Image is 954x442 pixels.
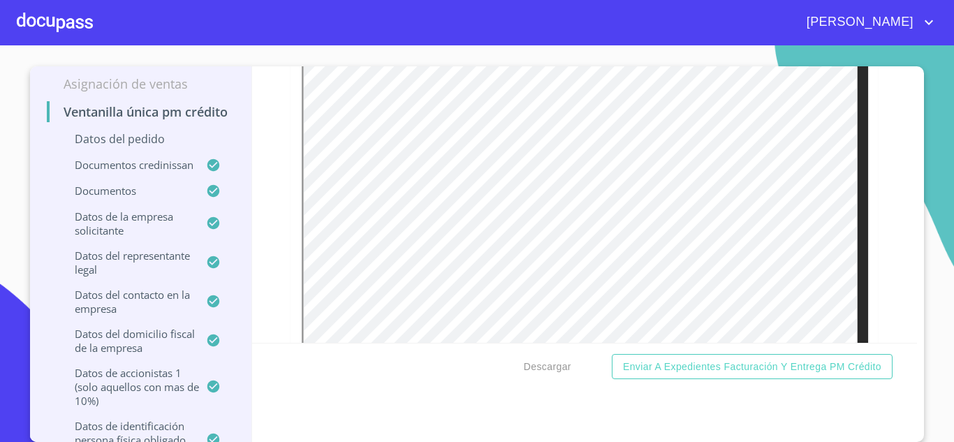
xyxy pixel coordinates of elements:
p: Datos del pedido [47,131,235,147]
span: Enviar a Expedientes Facturación y Entrega PM crédito [623,358,881,376]
p: Documentos CrediNissan [47,158,206,172]
p: Documentos [47,184,206,198]
p: Datos del contacto en la empresa [47,288,206,316]
p: Datos del domicilio fiscal de la empresa [47,327,206,355]
button: account of current user [796,11,937,34]
p: Datos de la empresa solicitante [47,209,206,237]
p: Ventanilla única PM crédito [47,103,235,120]
iframe: Declaración Anual con Acuse [302,40,869,416]
p: Datos de accionistas 1 (solo aquellos con mas de 10%) [47,366,206,408]
button: Enviar a Expedientes Facturación y Entrega PM crédito [612,354,893,380]
p: Datos del representante legal [47,249,206,277]
span: Descargar [524,358,571,376]
span: [PERSON_NAME] [796,11,920,34]
p: Asignación de Ventas [47,75,235,92]
button: Descargar [518,354,577,380]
